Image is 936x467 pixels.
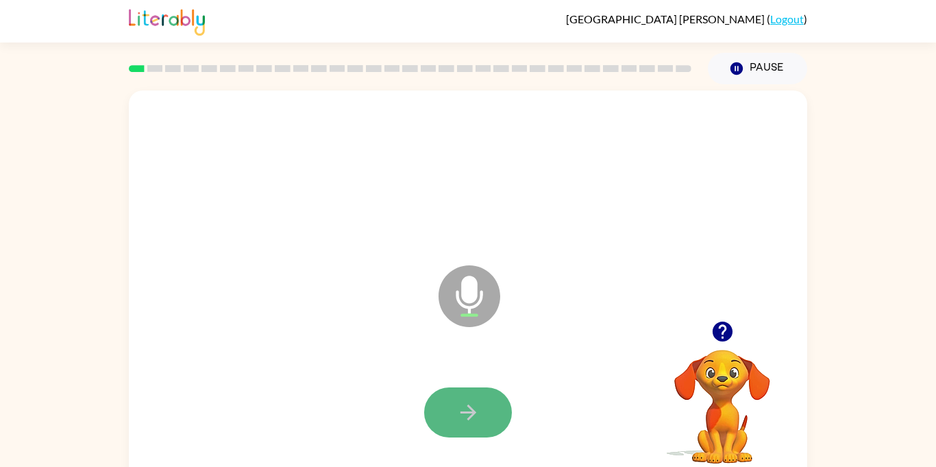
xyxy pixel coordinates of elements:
a: Logout [770,12,804,25]
span: [GEOGRAPHIC_DATA] [PERSON_NAME] [566,12,767,25]
button: Pause [708,53,807,84]
img: Literably [129,5,205,36]
div: ( ) [566,12,807,25]
video: Your browser must support playing .mp4 files to use Literably. Please try using another browser. [654,328,791,466]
